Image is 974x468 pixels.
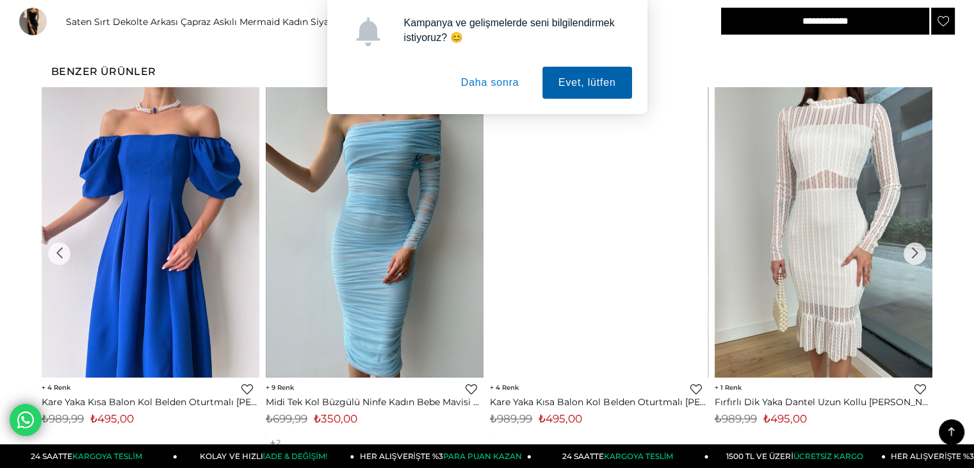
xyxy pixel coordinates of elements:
img: Fırfırlı Dik Yaka Dantel Uzun Kollu Birdie Kadın Beyaz Midi Elbise 23Y000095 [715,87,932,377]
a: Favorilere Ekle [914,383,926,395]
span: 4 [490,383,519,392]
span: ₺495,00 [763,412,807,425]
span: KARGOYA TESLİM [604,451,673,461]
span: ₺495,00 [90,412,134,425]
div: Kampanya ve gelişmelerde seni bilgilendirmek istiyoruz? 😊 [394,15,632,45]
img: Midi Tek Kol Büzgülü Ninfe Kadın Bebe Mavisi Tül Elbise 22K000524 [266,87,483,377]
button: Evet, lütfen [542,67,632,99]
img: Kare Yaka Kısa Balon Kol Belden Oturtmalı Brice Kadın Pembe Elbise 23Y000150 [708,87,925,377]
span: PARA PUAN KAZAN [443,451,522,461]
a: 2 [270,438,280,447]
a: Favorilere Ekle [690,383,702,395]
a: 24 SAATTEKARGOYA TESLİM [1,444,178,468]
a: 1500 TL VE ÜZERİÜCRETSİZ KARGO [709,444,886,468]
span: ₺699,99 [266,412,307,425]
span: ₺989,99 [42,412,84,425]
a: Kare Yaka Kısa Balon Kol Belden Oturtmalı [PERSON_NAME] Saks Elbise 23Y000150 [42,396,259,408]
img: png;base64,iVBORw0KGgoAAAANSUhEUgAAAAEAAAABCAYAAAAfFcSJAAAAAXNSR0IArs4c6QAAAA1JREFUGFdjePfu3X8ACW... [490,433,491,434]
img: png;base64,iVBORw0KGgoAAAANSUhEUgAAAAEAAAABCAYAAAAfFcSJAAAAAXNSR0IArs4c6QAAAA1JREFUGFdjePfu3X8ACW... [490,431,491,432]
a: 24 SAATTEKARGOYA TESLİM [532,444,709,468]
img: png;base64,iVBORw0KGgoAAAANSUhEUgAAAAEAAAABCAYAAAAfFcSJAAAAAXNSR0IArs4c6QAAAA1JREFUGFdjePfu3X8ACW... [715,431,715,432]
img: Kare Yaka Kısa Balon Kol Belden Oturtmalı Brice Kadın Saks Elbise 23Y000150 [42,87,259,377]
span: 9 [266,383,294,392]
a: Kare Yaka Kısa Balon Kol Belden Oturtmalı [PERSON_NAME] Pembe Elbise 23Y000150 [490,396,708,408]
button: Daha sonra [445,67,535,99]
span: ₺989,99 [715,412,757,425]
img: notification icon [353,17,382,46]
span: KARGOYA TESLİM [72,451,142,461]
a: HER ALIŞVERİŞTE %3PARA PUAN KAZAN [355,444,532,468]
img: png;base64,iVBORw0KGgoAAAANSUhEUgAAAAEAAAABCAYAAAAfFcSJAAAAAXNSR0IArs4c6QAAAA1JREFUGFdjePfu3X8ACW... [490,433,491,433]
span: ₺989,99 [490,412,532,425]
span: ₺495,00 [539,412,582,425]
a: Favorilere Ekle [466,383,477,395]
span: ÜCRETSİZ KARGO [793,451,863,461]
a: Fırfırlı Dik Yaka Dantel Uzun Kollu [PERSON_NAME] [MEDICAL_DATA] Midi Elbise 23Y000095 [715,396,932,408]
a: KOLAY VE HIZLIİADE & DEĞİŞİM! [177,444,355,468]
a: Midi Tek Kol Büzgülü Ninfe Kadın Bebe Mavisi Tül Elbise 22K000524 [266,396,483,408]
span: 4 [42,383,70,392]
span: 1 [715,383,742,392]
span: İADE & DEĞİŞİM! [263,451,327,461]
span: 2 [277,438,280,447]
span: ₺350,00 [314,412,357,425]
a: Favorilere Ekle [241,383,253,395]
